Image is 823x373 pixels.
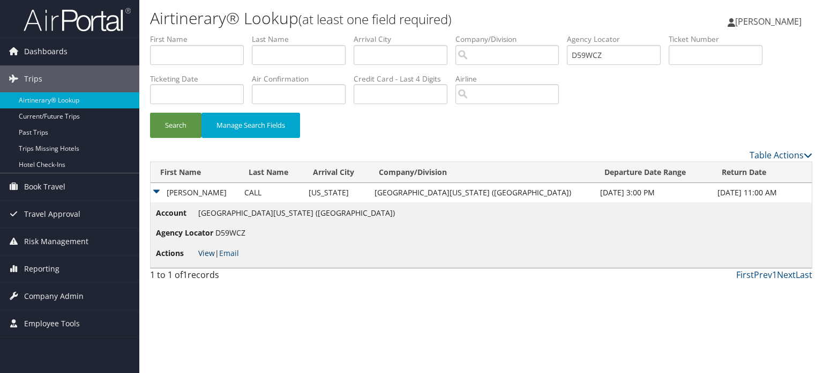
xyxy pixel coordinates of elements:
button: Search [150,113,201,138]
span: [PERSON_NAME] [735,16,802,27]
span: D59WCZ [215,228,245,238]
span: Reporting [24,255,59,282]
td: [DATE] 11:00 AM [712,183,812,202]
label: Ticket Number [669,34,770,45]
span: Travel Approval [24,201,80,228]
span: Agency Locator [156,227,213,239]
a: View [198,248,215,258]
th: Departure Date Range: activate to sort column ascending [595,162,712,183]
td: [GEOGRAPHIC_DATA][US_STATE] ([GEOGRAPHIC_DATA]) [369,183,595,202]
label: First Name [150,34,252,45]
td: [DATE] 3:00 PM [595,183,712,202]
td: [US_STATE] [303,183,369,202]
th: Last Name: activate to sort column ascending [239,162,303,183]
td: CALL [239,183,303,202]
span: Trips [24,65,42,92]
span: Company Admin [24,283,84,310]
a: Last [796,269,812,281]
span: Employee Tools [24,310,80,337]
a: 1 [772,269,777,281]
span: | [198,248,239,258]
label: Last Name [252,34,354,45]
label: Company/Division [455,34,567,45]
a: [PERSON_NAME] [728,5,812,38]
a: Email [219,248,239,258]
a: Next [777,269,796,281]
span: Account [156,207,196,219]
img: airportal-logo.png [24,7,131,32]
a: Prev [754,269,772,281]
th: Return Date: activate to sort column ascending [712,162,812,183]
span: 1 [183,269,188,281]
a: Table Actions [750,149,812,161]
th: Company/Division [369,162,595,183]
label: Airline [455,74,567,84]
label: Air Confirmation [252,74,354,84]
span: Risk Management [24,228,88,255]
a: First [736,269,754,281]
span: Dashboards [24,38,68,65]
td: [PERSON_NAME] [151,183,239,202]
th: First Name: activate to sort column ascending [151,162,239,183]
label: Arrival City [354,34,455,45]
label: Ticketing Date [150,74,252,84]
small: (at least one field required) [298,10,452,28]
span: [GEOGRAPHIC_DATA][US_STATE] ([GEOGRAPHIC_DATA]) [198,208,395,218]
button: Manage Search Fields [201,113,300,138]
th: Arrival City: activate to sort column ascending [303,162,369,183]
span: Book Travel [24,173,65,200]
div: 1 to 1 of records [150,268,304,287]
label: Credit Card - Last 4 Digits [354,74,455,84]
label: Agency Locator [567,34,669,45]
span: Actions [156,247,196,259]
h1: Airtinerary® Lookup [150,7,592,30]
